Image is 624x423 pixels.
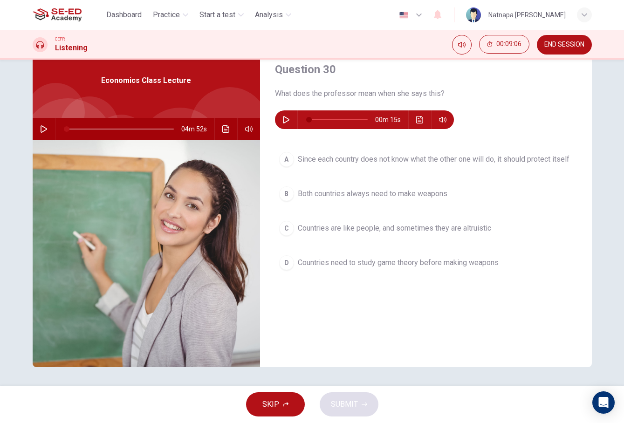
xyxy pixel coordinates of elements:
[153,9,180,20] span: Practice
[33,140,260,367] img: Economics Class Lecture
[55,36,65,42] span: CEFR
[298,223,491,234] span: Countries are like people, and sometimes they are altruistic
[279,255,294,270] div: D
[275,217,577,240] button: CCountries are like people, and sometimes they are altruistic
[219,118,233,140] button: Click to see the audio transcription
[298,257,499,268] span: Countries need to study game theory before making weapons
[544,41,584,48] span: END SESSION
[279,221,294,236] div: C
[275,88,577,99] span: What does the professor mean when she says this?
[412,110,427,129] button: Click to see the audio transcription
[199,9,235,20] span: Start a test
[251,7,295,23] button: Analysis
[466,7,481,22] img: Profile picture
[275,148,577,171] button: ASince each country does not know what the other one will do, it should protect itself
[298,188,447,199] span: Both countries always need to make weapons
[398,12,410,19] img: en
[275,182,577,205] button: BBoth countries always need to make weapons
[149,7,192,23] button: Practice
[479,35,529,54] button: 00:09:06
[255,9,283,20] span: Analysis
[106,9,142,20] span: Dashboard
[246,392,305,416] button: SKIP
[488,9,566,20] div: Natnapa [PERSON_NAME]
[279,152,294,167] div: A
[479,35,529,55] div: Hide
[33,6,82,24] img: SE-ED Academy logo
[103,7,145,23] button: Dashboard
[275,62,577,77] h4: Question 30
[101,75,191,86] span: Economics Class Lecture
[196,7,247,23] button: Start a test
[496,41,521,48] span: 00:09:06
[181,118,214,140] span: 04m 52s
[55,42,88,54] h1: Listening
[375,110,408,129] span: 00m 15s
[33,6,103,24] a: SE-ED Academy logo
[279,186,294,201] div: B
[298,154,569,165] span: Since each country does not know what the other one will do, it should protect itself
[262,398,279,411] span: SKIP
[537,35,592,55] button: END SESSION
[275,251,577,274] button: DCountries need to study game theory before making weapons
[452,35,472,55] div: Mute
[592,391,615,414] div: Open Intercom Messenger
